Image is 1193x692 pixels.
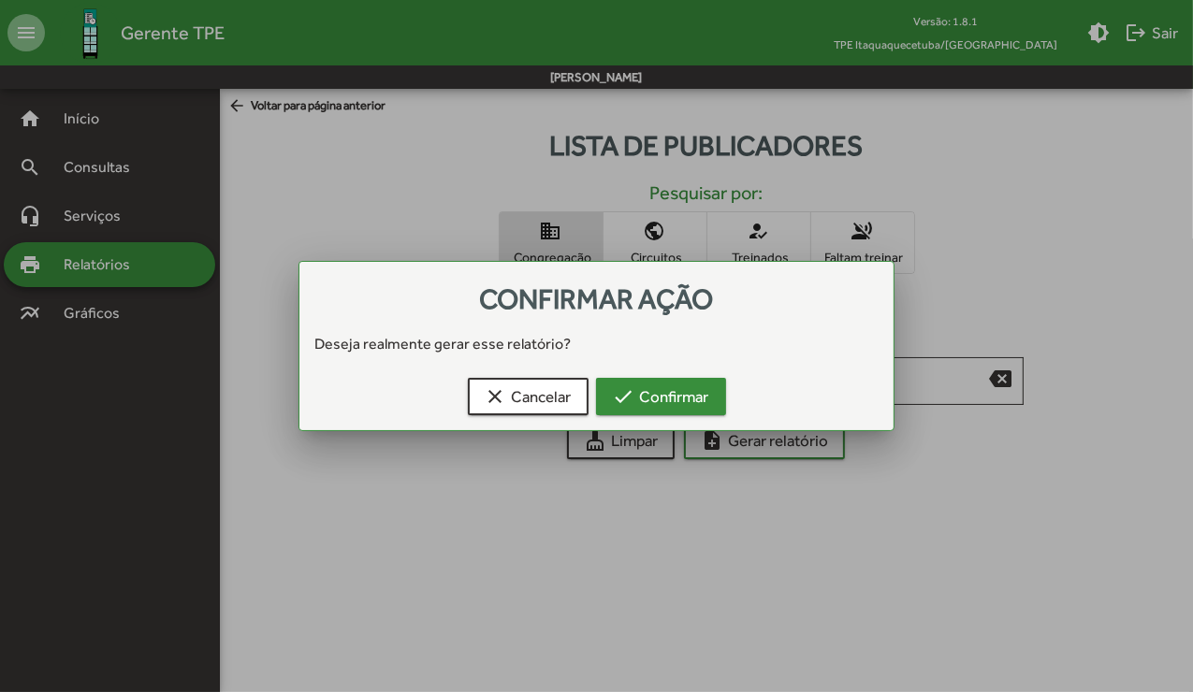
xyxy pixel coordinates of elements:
mat-icon: clear [485,385,507,408]
button: Confirmar [596,378,726,415]
div: Deseja realmente gerar esse relatório? [299,333,895,355]
span: Confirmar ação [480,282,714,315]
mat-icon: check [613,385,635,408]
button: Cancelar [468,378,589,415]
span: Confirmar [613,380,709,413]
span: Cancelar [485,380,572,413]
